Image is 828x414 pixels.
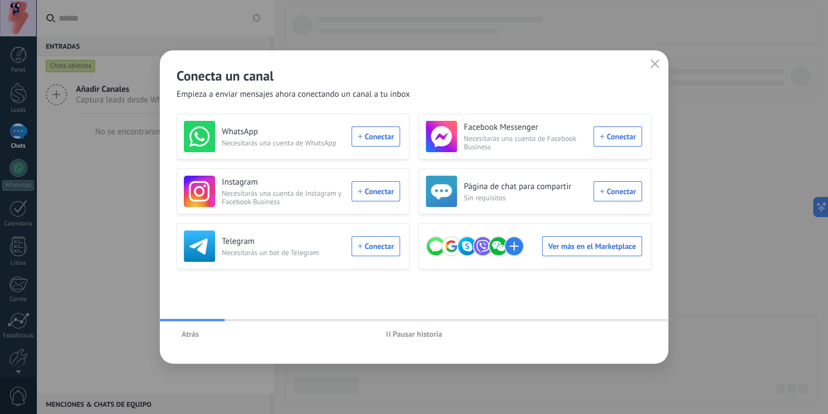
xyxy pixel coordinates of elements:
span: Empieza a enviar mensajes ahora conectando un canal a tu inbox [177,89,410,100]
h2: Conecta un canal [177,67,651,84]
h3: WhatsApp [222,126,345,138]
span: Pausar historia [393,330,442,338]
h3: Instagram [222,177,345,188]
button: Atrás [177,326,204,342]
span: Sin requisitos [464,194,587,202]
span: Necesitarás una cuenta de Facebook Business [464,134,587,151]
h3: Facebook Messenger [464,122,587,133]
button: Pausar historia [381,326,448,342]
span: Necesitarás un bot de Telegram [222,248,345,257]
span: Atrás [182,330,199,338]
span: Necesitarás una cuenta de Instagram y Facebook Business [222,189,345,206]
span: Necesitarás una cuenta de WhatsApp [222,139,345,147]
h3: Página de chat para compartir [464,181,587,192]
h3: Telegram [222,236,345,247]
